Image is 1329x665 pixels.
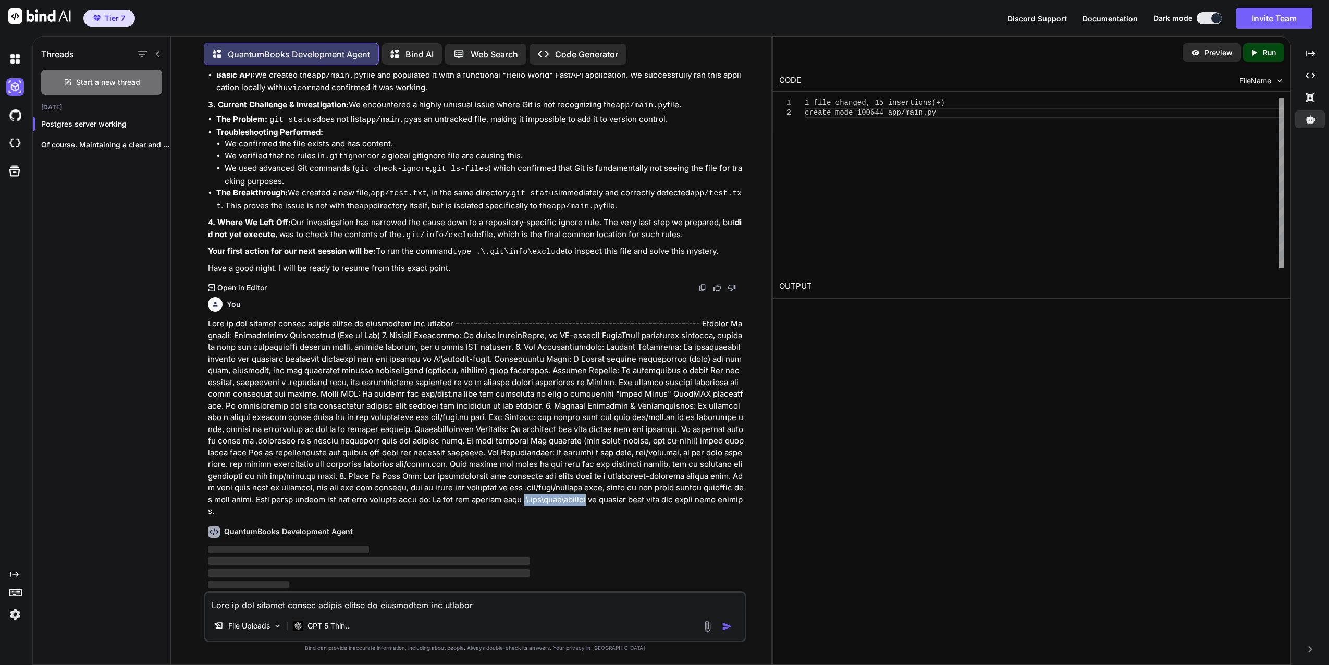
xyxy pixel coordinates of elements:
img: Pick Models [273,622,282,631]
strong: Basic API: [216,70,255,80]
span: Discord Support [1007,14,1067,23]
code: git status [511,189,558,198]
span: FileName [1239,76,1271,86]
li: We created the file and populated it with a functional "Hello World" FastAPI application. We succ... [216,69,744,95]
img: settings [6,606,24,623]
img: githubDark [6,106,24,124]
strong: 3. Current Challenge & Investigation: [208,100,349,109]
p: To run the command to inspect this file and solve this mystery. [208,245,744,258]
li: We used advanced Git commands ( , ) which confirmed that Git is fundamentally not seeing the file... [225,163,744,187]
p: Bind can provide inaccurate information, including about people. Always double-check its answers.... [204,644,746,652]
img: darkChat [6,50,24,68]
strong: did not yet execute [208,217,742,239]
p: Our investigation has narrowed the cause down to a repository-specific ignore rule. The very last... [208,217,744,241]
span: 1 file changed, 15 insertions(+) [805,98,945,107]
p: Web Search [471,48,518,60]
p: Have a good night. I will be ready to resume from this exact point. [208,263,744,275]
button: Invite Team [1236,8,1312,29]
span: ‌ [208,557,530,565]
strong: The Problem: [216,114,267,124]
h2: [DATE] [33,103,170,112]
code: git ls-files [432,165,488,174]
img: icon [722,621,732,632]
img: chevron down [1275,76,1284,85]
p: Open in Editor [217,282,267,293]
code: app/main.py [362,116,413,125]
button: Documentation [1082,13,1138,24]
div: 1 [779,98,791,108]
img: like [713,284,721,292]
img: dislike [728,284,736,292]
div: 2 [779,108,791,118]
p: Run [1263,47,1276,58]
img: preview [1191,48,1200,57]
p: Postgres server working [41,119,170,129]
code: app [359,202,373,211]
button: Discord Support [1007,13,1067,24]
strong: 4. Where We Left Off: [208,217,291,227]
button: premiumTier 7 [83,10,135,27]
p: Preview [1204,47,1233,58]
span: Tier 7 [105,13,125,23]
h1: Threads [41,48,74,60]
strong: The Breakthrough: [216,188,288,198]
h2: OUTPUT [773,274,1290,299]
p: Bind AI [405,48,434,60]
p: We encountered a highly unusual issue where Git is not recognizing the file. [208,99,744,112]
p: GPT 5 Thin.. [307,621,349,631]
code: uvicorn [283,84,316,93]
img: attachment [702,620,713,632]
p: Of course. Maintaining a clear and accurate... [41,140,170,150]
code: app/test.txt [371,189,427,198]
p: Lore ip dol sitamet consec adipis elitse do eiusmodtem inc utlabor ------------------------------... [208,318,744,518]
span: Dark mode [1153,13,1192,23]
li: We verified that no rules in or a global gitignore file are causing this. [225,150,744,163]
img: Bind AI [8,8,71,24]
p: File Uploads [228,621,270,631]
span: create mode 100644 app/main.py [805,108,936,117]
code: app/main.py [551,202,603,211]
code: app/main.py [312,71,363,80]
li: does not list as an untracked file, making it impossible to add it to version control. [216,114,744,127]
h6: You [227,299,241,310]
p: QuantumBooks Development Agent [228,48,370,60]
h6: QuantumBooks Development Agent [224,526,353,537]
span: ‌ [208,581,288,588]
code: app/test.txt [216,189,742,211]
code: git status [269,116,316,125]
code: git check-ignore [355,165,430,174]
code: .gitignore [325,152,372,161]
img: GPT 5 Thinking High [293,621,303,631]
span: ‌ [208,546,369,553]
div: CODE [779,75,801,87]
p: Code Generator [555,48,618,60]
code: type .\.git\info\exclude [452,248,565,256]
span: Documentation [1082,14,1138,23]
span: ‌ [208,569,530,577]
img: premium [93,15,101,21]
img: cloudideIcon [6,134,24,152]
li: We confirmed the file exists and has content. [225,138,744,150]
strong: Troubleshooting Performed: [216,127,323,137]
li: We created a new file, , in the same directory. immediately and correctly detected . This proves ... [216,187,744,213]
code: .git/info/exclude [401,231,481,240]
img: darkAi-studio [6,78,24,96]
span: Start a new thread [76,77,140,88]
strong: Your first action for our next session will be: [208,246,376,256]
img: copy [698,284,707,292]
code: app/main.py [616,101,667,110]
